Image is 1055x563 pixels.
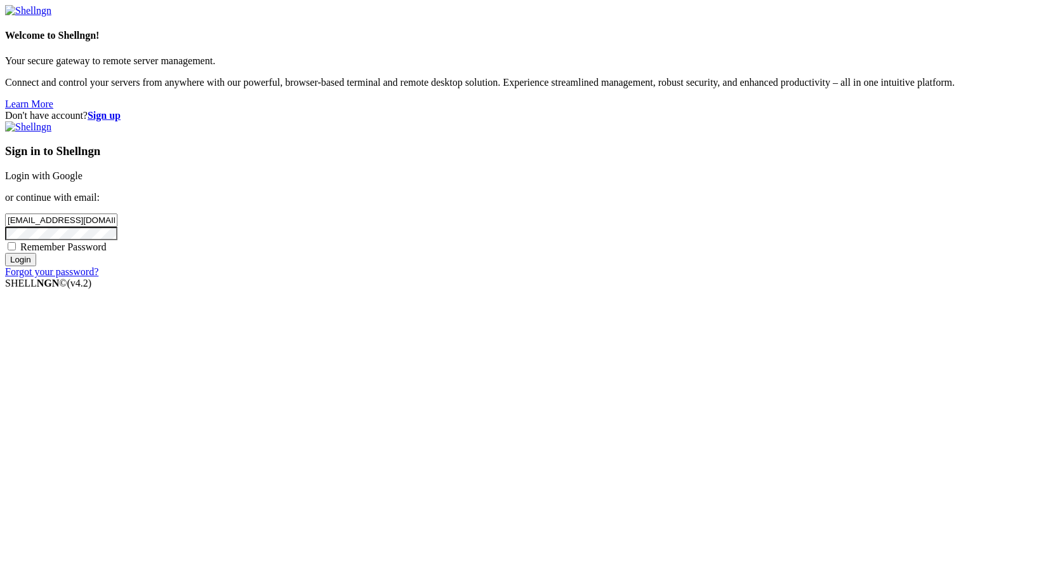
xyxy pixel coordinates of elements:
span: 4.2.0 [67,278,92,288]
a: Login with Google [5,170,83,181]
a: Sign up [88,110,121,121]
p: or continue with email: [5,192,1050,203]
span: SHELL © [5,278,91,288]
span: Remember Password [20,241,107,252]
img: Shellngn [5,5,51,17]
div: Don't have account? [5,110,1050,121]
b: NGN [37,278,60,288]
p: Connect and control your servers from anywhere with our powerful, browser-based terminal and remo... [5,77,1050,88]
h3: Sign in to Shellngn [5,144,1050,158]
input: Login [5,253,36,266]
input: Remember Password [8,242,16,250]
a: Forgot your password? [5,266,98,277]
input: Email address [5,214,117,227]
img: Shellngn [5,121,51,133]
p: Your secure gateway to remote server management. [5,55,1050,67]
h4: Welcome to Shellngn! [5,30,1050,41]
a: Learn More [5,98,53,109]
